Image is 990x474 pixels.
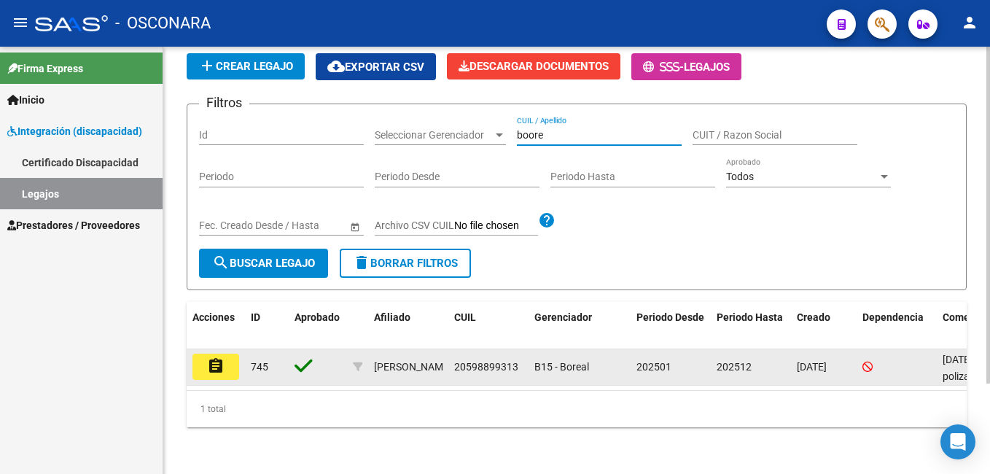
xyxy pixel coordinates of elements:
[251,311,260,323] span: ID
[961,14,978,31] mat-icon: person
[12,14,29,31] mat-icon: menu
[726,171,754,182] span: Todos
[187,391,967,427] div: 1 total
[245,302,289,350] datatable-header-cell: ID
[534,311,592,323] span: Gerenciador
[631,302,711,350] datatable-header-cell: Periodo Desde
[717,361,752,373] span: 202512
[534,361,589,373] span: B15 - Boreal
[199,93,249,113] h3: Filtros
[212,257,315,270] span: Buscar Legajo
[198,57,216,74] mat-icon: add
[862,311,924,323] span: Dependencia
[7,92,44,108] span: Inicio
[192,311,235,323] span: Acciones
[447,53,620,79] button: Descargar Documentos
[711,302,791,350] datatable-header-cell: Periodo Hasta
[636,311,704,323] span: Periodo Desde
[187,302,245,350] datatable-header-cell: Acciones
[207,357,225,375] mat-icon: assignment
[374,311,410,323] span: Afiliado
[454,311,476,323] span: CUIL
[212,254,230,271] mat-icon: search
[353,254,370,271] mat-icon: delete
[857,302,937,350] datatable-header-cell: Dependencia
[631,53,741,80] button: -Legajos
[187,53,305,79] button: Crear Legajo
[791,302,857,350] datatable-header-cell: Creado
[717,311,783,323] span: Periodo Hasta
[198,60,293,73] span: Crear Legajo
[636,361,671,373] span: 202501
[115,7,211,39] span: - OSCONARA
[251,361,268,373] span: 745
[295,311,340,323] span: Aprobado
[353,257,458,270] span: Borrar Filtros
[265,219,336,232] input: Fecha fin
[684,61,730,74] span: Legajos
[7,61,83,77] span: Firma Express
[940,424,975,459] div: Open Intercom Messenger
[448,302,529,350] datatable-header-cell: CUIL
[316,53,436,80] button: Exportar CSV
[7,123,142,139] span: Integración (discapacidad)
[327,58,345,75] mat-icon: cloud_download
[7,217,140,233] span: Prestadores / Proveedores
[199,249,328,278] button: Buscar Legajo
[459,60,609,73] span: Descargar Documentos
[289,302,347,350] datatable-header-cell: Aprobado
[538,211,556,229] mat-icon: help
[374,359,452,376] div: [PERSON_NAME]
[347,219,362,234] button: Open calendar
[375,219,454,231] span: Archivo CSV CUIL
[643,61,684,74] span: -
[529,302,631,350] datatable-header-cell: Gerenciador
[327,61,424,74] span: Exportar CSV
[368,302,448,350] datatable-header-cell: Afiliado
[797,361,827,373] span: [DATE]
[199,219,252,232] input: Fecha inicio
[454,361,518,373] span: 20598899313
[375,129,493,141] span: Seleccionar Gerenciador
[340,249,471,278] button: Borrar Filtros
[454,219,538,233] input: Archivo CSV CUIL
[797,311,830,323] span: Creado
